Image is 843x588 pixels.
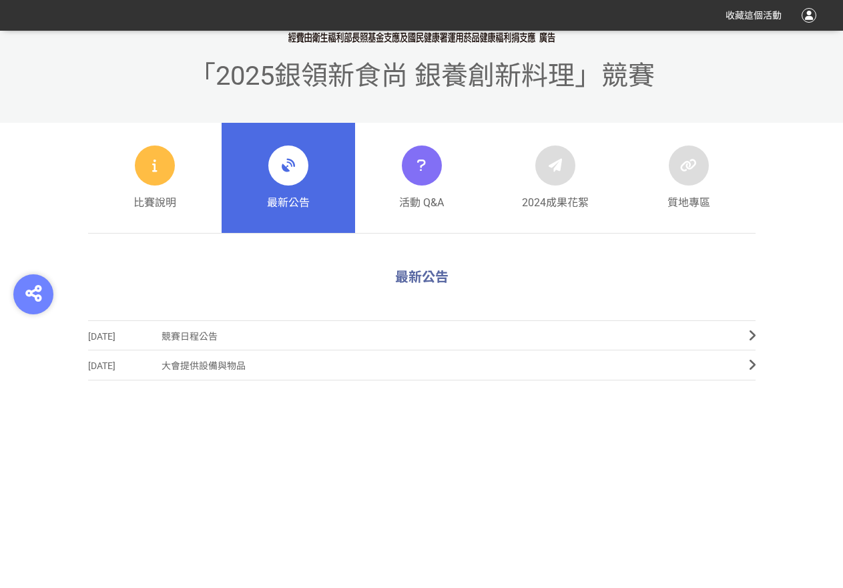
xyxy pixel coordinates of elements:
[622,123,756,234] a: 質地專區
[133,195,176,211] span: 比賽說明
[189,79,655,86] a: 「2025銀領新食尚 銀養創新料理」競賽
[162,351,729,381] span: 大會提供設備與物品
[189,60,655,91] span: 「2025銀領新食尚 銀養創新料理」競賽
[355,123,489,234] a: 活動 Q&A
[88,123,222,234] a: 比賽說明
[667,195,710,211] span: 質地專區
[489,123,622,234] a: 2024成果花絮
[726,10,782,21] span: 收藏這個活動
[522,195,589,211] span: 2024成果花絮
[88,350,756,380] a: [DATE]大會提供設備與物品
[395,269,449,285] span: 最新公告
[162,322,729,352] span: 競賽日程公告
[88,322,162,352] span: [DATE]
[88,320,756,350] a: [DATE]競賽日程公告
[267,195,310,211] span: 最新公告
[222,123,355,234] a: 最新公告
[88,351,162,381] span: [DATE]
[399,195,444,211] span: 活動 Q&A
